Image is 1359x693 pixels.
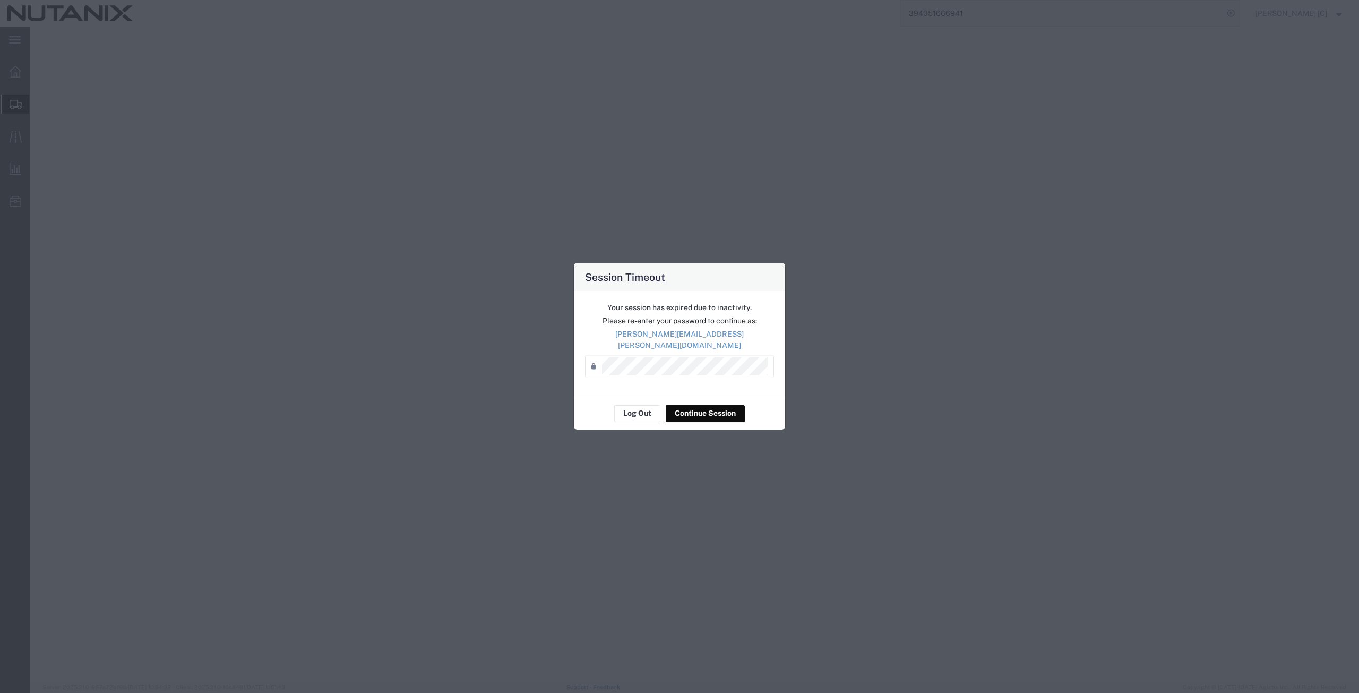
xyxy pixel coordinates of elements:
[585,315,774,327] p: Please re-enter your password to continue as:
[585,302,774,313] p: Your session has expired due to inactivity.
[585,269,665,285] h4: Session Timeout
[666,405,745,422] button: Continue Session
[585,329,774,351] p: [PERSON_NAME][EMAIL_ADDRESS][PERSON_NAME][DOMAIN_NAME]
[614,405,660,422] button: Log Out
